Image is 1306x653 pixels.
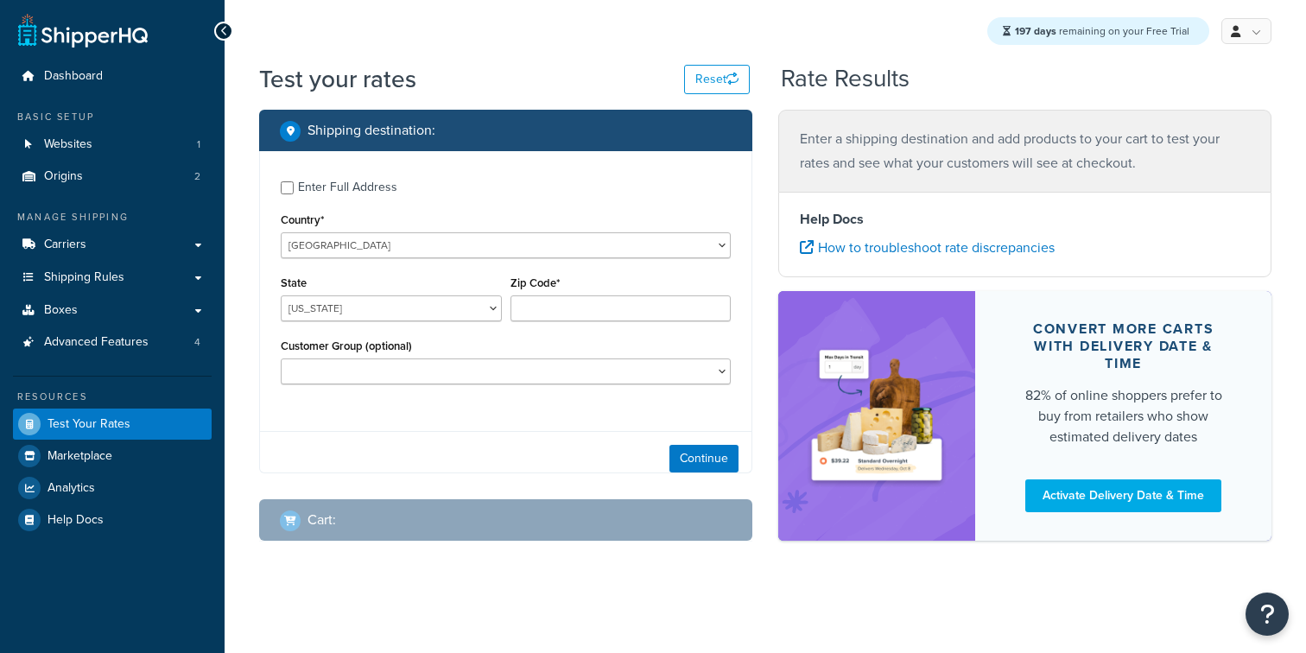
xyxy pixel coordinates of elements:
[197,137,200,152] span: 1
[804,317,949,515] img: feature-image-ddt-36eae7f7280da8017bfb280eaccd9c446f90b1fe08728e4019434db127062ab4.png
[13,326,212,358] li: Advanced Features
[44,303,78,318] span: Boxes
[781,66,910,92] h2: Rate Results
[13,441,212,472] a: Marketplace
[510,276,560,289] label: Zip Code*
[48,481,95,496] span: Analytics
[1017,320,1230,372] div: Convert more carts with delivery date & time
[1017,385,1230,447] div: 82% of online shoppers prefer to buy from retailers who show estimated delivery dates
[13,326,212,358] a: Advanced Features4
[800,209,1250,230] h4: Help Docs
[1015,23,1189,39] span: remaining on your Free Trial
[1025,479,1221,512] a: Activate Delivery Date & Time
[800,127,1250,175] p: Enter a shipping destination and add products to your cart to test your rates and see what your c...
[13,229,212,261] a: Carriers
[13,504,212,536] a: Help Docs
[44,137,92,152] span: Websites
[281,213,324,226] label: Country*
[281,276,307,289] label: State
[13,60,212,92] a: Dashboard
[44,69,103,84] span: Dashboard
[281,181,294,194] input: Enter Full Address
[13,210,212,225] div: Manage Shipping
[44,335,149,350] span: Advanced Features
[298,175,397,200] div: Enter Full Address
[194,169,200,184] span: 2
[259,62,416,96] h1: Test your rates
[13,472,212,504] a: Analytics
[13,129,212,161] li: Websites
[13,161,212,193] li: Origins
[13,110,212,124] div: Basic Setup
[13,129,212,161] a: Websites1
[684,65,750,94] button: Reset
[48,513,104,528] span: Help Docs
[13,390,212,404] div: Resources
[48,449,112,464] span: Marketplace
[1015,23,1056,39] strong: 197 days
[44,169,83,184] span: Origins
[307,512,336,528] h2: Cart :
[48,417,130,432] span: Test Your Rates
[800,238,1055,257] a: How to troubleshoot rate discrepancies
[13,161,212,193] a: Origins2
[13,409,212,440] a: Test Your Rates
[1246,593,1289,636] button: Open Resource Center
[44,270,124,285] span: Shipping Rules
[307,123,435,138] h2: Shipping destination :
[13,295,212,326] a: Boxes
[44,238,86,252] span: Carriers
[669,445,739,472] button: Continue
[281,339,412,352] label: Customer Group (optional)
[194,335,200,350] span: 4
[13,262,212,294] a: Shipping Rules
